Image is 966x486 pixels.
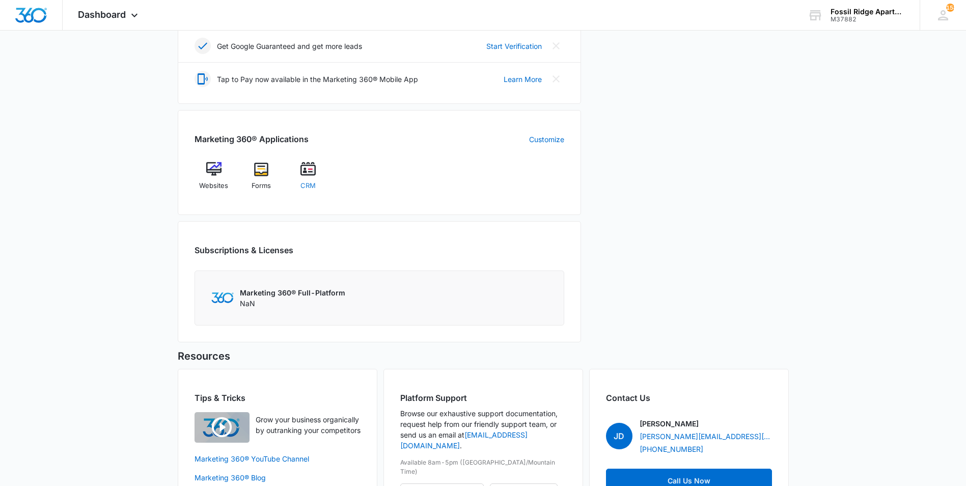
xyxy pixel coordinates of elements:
p: Get Google Guaranteed and get more leads [217,41,362,51]
h2: Tips & Tricks [195,392,361,404]
div: notifications count [946,4,954,12]
span: Dashboard [78,9,126,20]
div: NaN [240,287,345,309]
a: CRM [289,161,328,198]
a: Forms [241,161,281,198]
span: Websites [199,181,228,191]
a: Websites [195,161,234,198]
h2: Marketing 360® Applications [195,133,309,145]
p: [PERSON_NAME] [640,418,699,429]
a: Customize [529,134,564,145]
a: Start Verification [486,41,542,51]
a: [PHONE_NUMBER] [640,444,703,454]
img: Marketing 360 Logo [211,292,234,303]
a: [PERSON_NAME][EMAIL_ADDRESS][PERSON_NAME][DOMAIN_NAME] [640,431,772,442]
p: Browse our exhaustive support documentation, request help from our friendly support team, or send... [400,408,566,451]
p: Available 8am-5pm ([GEOGRAPHIC_DATA]/Mountain Time) [400,458,566,476]
button: Close [548,71,564,87]
h2: Subscriptions & Licenses [195,244,293,256]
div: account id [831,16,905,23]
a: Learn More [504,74,542,85]
a: [EMAIL_ADDRESS][DOMAIN_NAME] [400,430,528,450]
button: Close [548,38,564,54]
p: Grow your business organically by outranking your competitors [256,414,361,436]
p: Tap to Pay now available in the Marketing 360® Mobile App [217,74,418,85]
span: JD [606,423,632,449]
h2: Platform Support [400,392,566,404]
img: Quick Overview Video [195,412,250,443]
h2: Contact Us [606,392,772,404]
p: Marketing 360® Full-Platform [240,287,345,298]
span: 158 [946,4,954,12]
h5: Resources [178,348,789,364]
a: Marketing 360® Blog [195,472,361,483]
span: CRM [300,181,316,191]
span: Forms [252,181,271,191]
a: Marketing 360® YouTube Channel [195,453,361,464]
div: account name [831,8,905,16]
